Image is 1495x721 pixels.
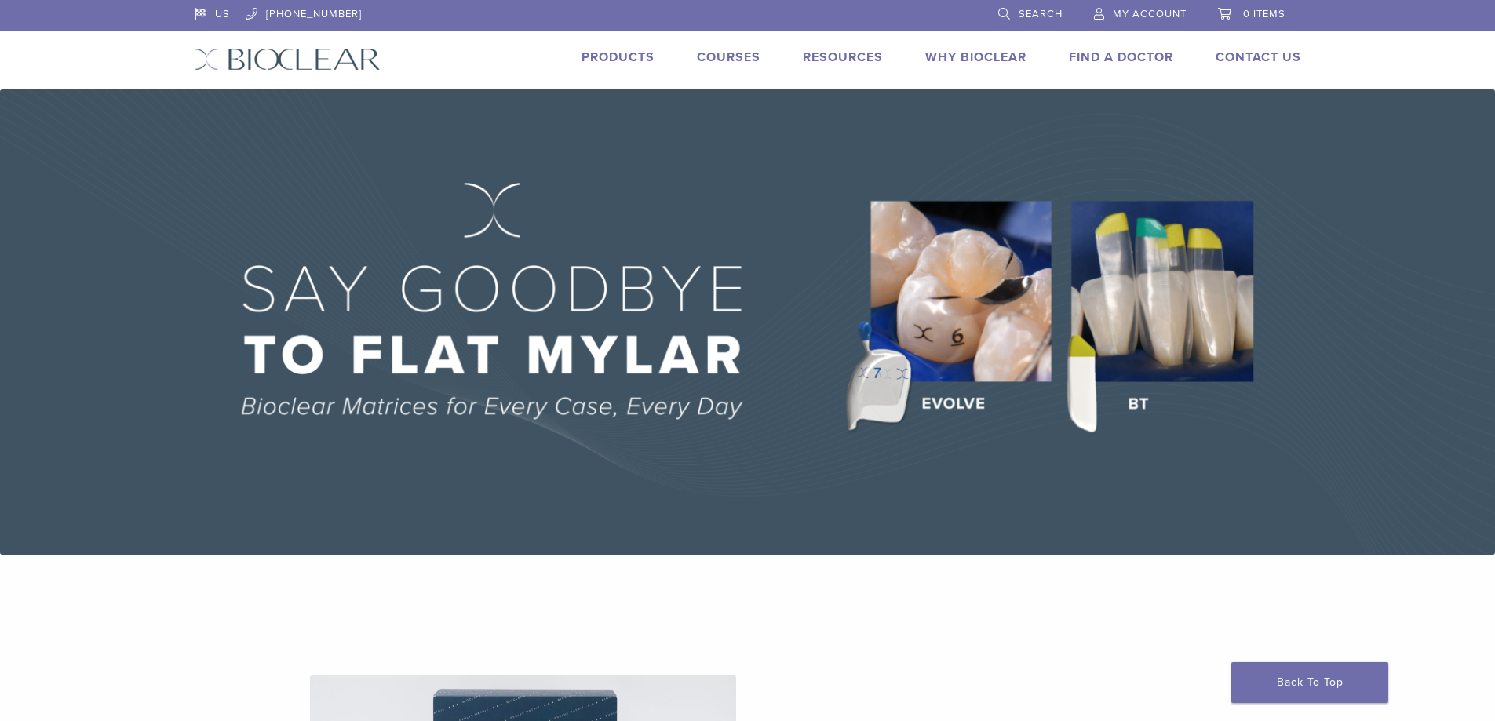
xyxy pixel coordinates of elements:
[1069,49,1173,65] a: Find A Doctor
[697,49,760,65] a: Courses
[1216,49,1301,65] a: Contact Us
[803,49,883,65] a: Resources
[195,48,381,71] img: Bioclear
[925,49,1026,65] a: Why Bioclear
[1113,8,1187,20] span: My Account
[1243,8,1285,20] span: 0 items
[582,49,655,65] a: Products
[1019,8,1063,20] span: Search
[1231,662,1388,703] a: Back To Top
